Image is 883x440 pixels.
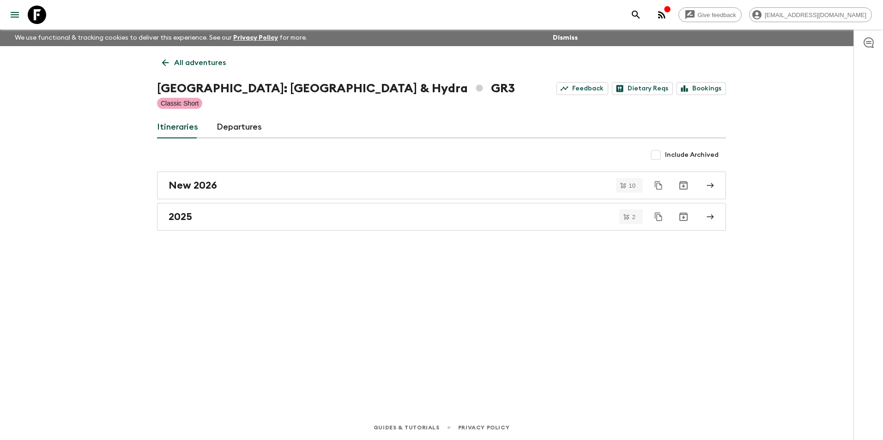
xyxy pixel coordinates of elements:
button: Duplicate [650,208,667,225]
span: [EMAIL_ADDRESS][DOMAIN_NAME] [760,12,871,18]
div: [EMAIL_ADDRESS][DOMAIN_NAME] [749,7,872,22]
span: 10 [623,183,641,189]
span: 2 [627,214,641,220]
a: Itineraries [157,116,198,138]
p: We use functional & tracking cookies to deliver this experience. See our for more. [11,30,311,46]
button: menu [6,6,24,24]
a: Dietary Reqs [612,82,673,95]
button: Dismiss [550,31,580,44]
span: Give feedback [693,12,741,18]
p: All adventures [174,57,226,68]
a: Give feedback [678,7,742,22]
a: Departures [217,116,262,138]
h1: [GEOGRAPHIC_DATA]: [GEOGRAPHIC_DATA] & Hydra GR3 [157,79,515,98]
a: 2025 [157,203,726,231]
button: search adventures [627,6,645,24]
a: Privacy Policy [458,422,509,433]
a: Feedback [556,82,608,95]
button: Duplicate [650,177,667,194]
button: Archive [674,176,693,195]
a: Guides & Tutorials [374,422,440,433]
h2: 2025 [169,211,192,223]
a: Bookings [677,82,726,95]
span: Include Archived [665,150,719,160]
p: Classic Short [161,99,199,108]
a: New 2026 [157,172,726,199]
a: All adventures [157,54,231,72]
button: Archive [674,208,693,226]
a: Privacy Policy [233,35,278,41]
h2: New 2026 [169,179,217,191]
